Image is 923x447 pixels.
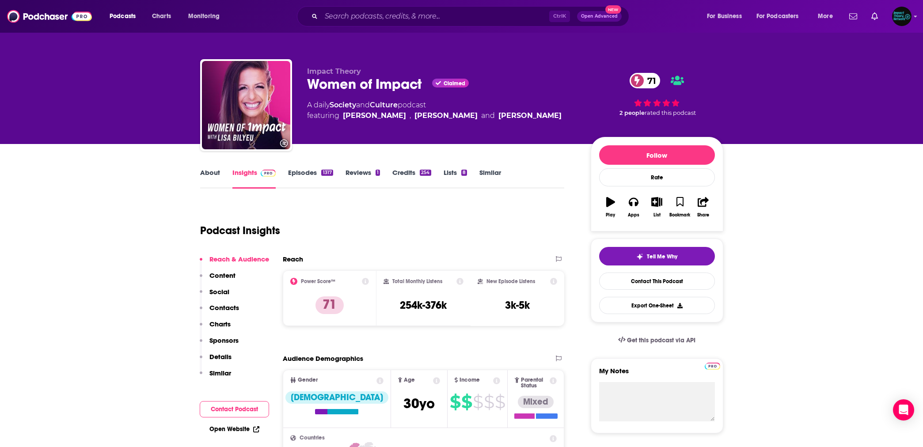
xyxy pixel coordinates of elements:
[751,9,812,23] button: open menu
[343,110,406,121] a: Lisa Bilyeu
[599,145,715,165] button: Follow
[461,170,467,176] div: 8
[209,255,269,263] p: Reach & Audience
[315,296,344,314] p: 71
[209,303,239,312] p: Contacts
[400,299,447,312] h3: 254k-376k
[146,9,176,23] a: Charts
[707,10,742,23] span: For Business
[705,363,720,370] img: Podchaser Pro
[330,101,356,109] a: Society
[518,396,554,408] div: Mixed
[298,377,318,383] span: Gender
[404,377,415,383] span: Age
[581,14,618,19] span: Open Advanced
[356,101,370,109] span: and
[261,170,276,177] img: Podchaser Pro
[645,191,668,223] button: List
[200,224,280,237] h1: Podcast Insights
[892,7,912,26] span: Logged in as rich38187
[288,168,333,189] a: Episodes1317
[403,395,435,412] span: 30 yo
[892,7,912,26] button: Show profile menu
[756,10,799,23] span: For Podcasters
[461,395,472,409] span: $
[307,100,562,121] div: A daily podcast
[200,369,231,385] button: Similar
[599,247,715,265] button: tell me why sparkleTell Me Why
[498,110,562,121] div: [PERSON_NAME]
[283,255,303,263] h2: Reach
[420,170,431,176] div: 254
[630,73,661,88] a: 71
[549,11,570,22] span: Ctrl K
[103,9,147,23] button: open menu
[301,278,335,284] h2: Power Score™
[605,5,621,14] span: New
[202,61,290,149] img: Women of Impact
[868,9,881,24] a: Show notifications dropdown
[307,110,562,121] span: featuring
[628,212,639,218] div: Apps
[647,253,677,260] span: Tell Me Why
[392,278,442,284] h2: Total Monthly Listens
[444,81,465,86] span: Claimed
[200,303,239,320] button: Contacts
[606,212,615,218] div: Play
[627,337,695,344] span: Get this podcast via API
[200,271,235,288] button: Content
[392,168,431,189] a: Credits254
[209,369,231,377] p: Similar
[484,395,494,409] span: $
[691,191,714,223] button: Share
[599,297,715,314] button: Export One-Sheet
[200,352,232,369] button: Details
[307,67,361,76] span: Impact Theory
[481,110,495,121] span: and
[209,271,235,280] p: Content
[110,10,136,23] span: Podcasts
[376,170,380,176] div: 1
[182,9,231,23] button: open menu
[599,168,715,186] div: Rate
[705,361,720,370] a: Pro website
[521,377,548,389] span: Parental Status
[599,367,715,382] label: My Notes
[619,110,645,116] span: 2 people
[599,273,715,290] a: Contact This Podcast
[622,191,645,223] button: Apps
[209,352,232,361] p: Details
[346,168,380,189] a: Reviews1
[321,170,333,176] div: 1317
[669,191,691,223] button: Bookmark
[200,336,239,352] button: Sponsors
[305,6,638,27] div: Search podcasts, credits, & more...
[636,253,643,260] img: tell me why sparkle
[444,168,467,189] a: Lists8
[577,11,622,22] button: Open AdvancedNew
[669,212,690,218] div: Bookmark
[638,73,661,88] span: 71
[410,110,411,121] span: ,
[599,191,622,223] button: Play
[7,8,92,25] img: Podchaser - Follow, Share and Rate Podcasts
[414,110,478,121] div: [PERSON_NAME]
[486,278,535,284] h2: New Episode Listens
[200,320,231,336] button: Charts
[460,377,480,383] span: Income
[209,320,231,328] p: Charts
[653,212,661,218] div: List
[473,395,483,409] span: $
[611,330,703,351] a: Get this podcast via API
[152,10,171,23] span: Charts
[818,10,833,23] span: More
[232,168,276,189] a: InsightsPodchaser Pro
[645,110,696,116] span: rated this podcast
[893,399,914,420] div: Open Intercom Messenger
[300,435,325,441] span: Countries
[495,395,505,409] span: $
[450,395,460,409] span: $
[697,212,709,218] div: Share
